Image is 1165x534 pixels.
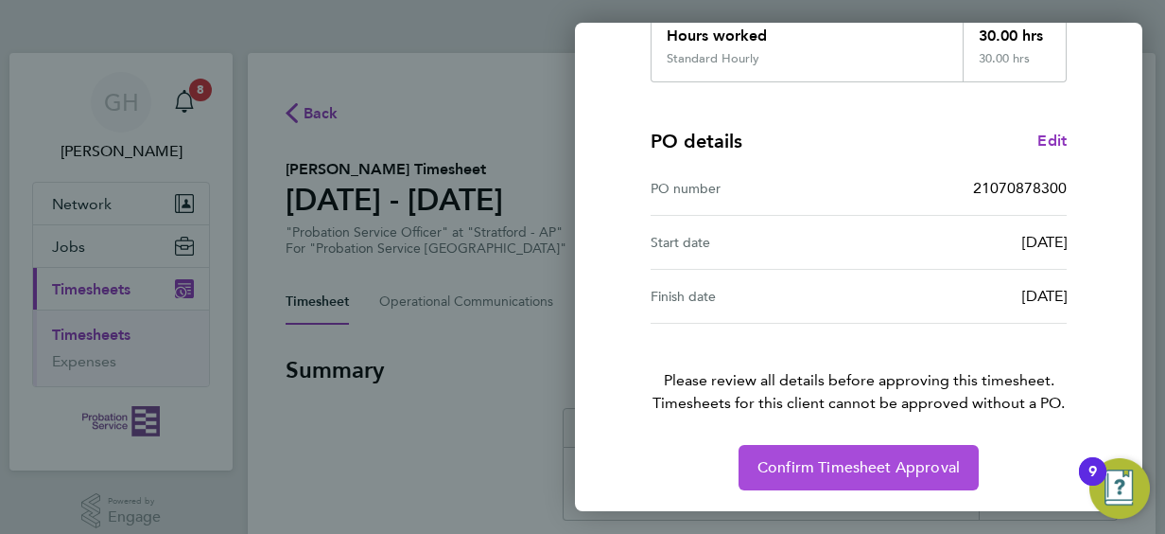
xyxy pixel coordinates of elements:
[651,231,859,254] div: Start date
[963,9,1067,51] div: 30.00 hrs
[1088,472,1097,496] div: 9
[757,458,960,477] span: Confirm Timesheet Approval
[1037,132,1067,150] span: Edit
[651,177,859,200] div: PO number
[651,285,859,308] div: Finish date
[859,285,1067,308] div: [DATE]
[652,9,963,51] div: Hours worked
[963,51,1067,81] div: 30.00 hrs
[973,179,1067,197] span: 21070878300
[1037,130,1067,152] a: Edit
[859,231,1067,254] div: [DATE]
[1089,458,1150,519] button: Open Resource Center, 9 new notifications
[667,51,759,66] div: Standard Hourly
[739,445,979,490] button: Confirm Timesheet Approval
[628,392,1089,415] span: Timesheets for this client cannot be approved without a PO.
[651,128,742,154] h4: PO details
[628,324,1089,415] p: Please review all details before approving this timesheet.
